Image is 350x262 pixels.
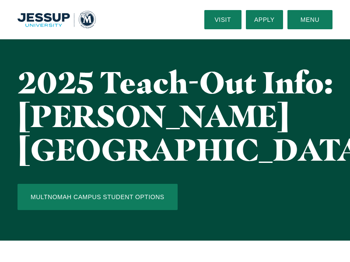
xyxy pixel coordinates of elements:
button: Menu [287,10,332,29]
img: Multnomah University Logo [17,11,96,28]
a: Visit [204,10,241,29]
a: Multnomah Campus Student Options [17,184,178,210]
a: Home [17,11,96,28]
a: Apply [246,10,283,29]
